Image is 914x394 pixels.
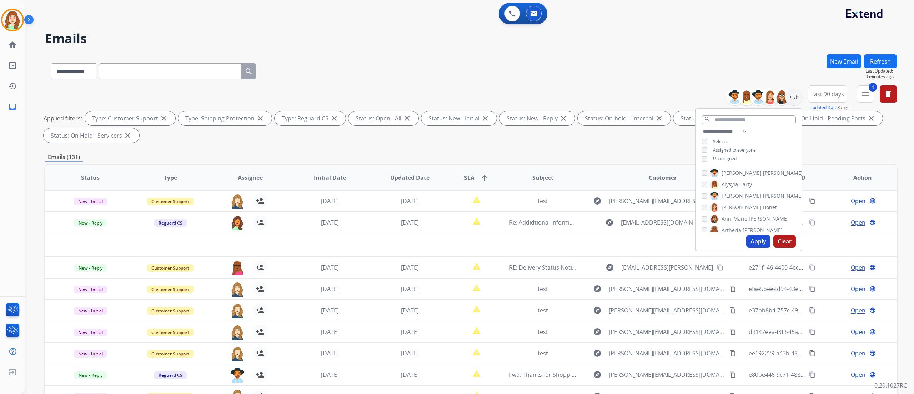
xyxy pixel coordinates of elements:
mat-icon: report_problem [472,348,481,356]
span: Open [851,263,865,272]
mat-icon: close [867,114,875,123]
mat-icon: person_add [256,263,265,272]
span: Assignee [238,173,263,182]
span: Re: Addidtional Information [509,218,583,226]
img: avatar [2,10,22,30]
span: [PERSON_NAME][EMAIL_ADDRESS][DOMAIN_NAME] [609,327,725,336]
h2: Emails [45,31,897,46]
mat-icon: content_copy [729,307,736,314]
span: test [538,285,548,293]
span: Type [164,173,177,182]
span: Alysyia [722,181,738,188]
mat-icon: home [8,40,17,49]
span: Artheria [722,227,741,234]
mat-icon: close [559,114,568,123]
span: Subject [532,173,553,182]
span: [DATE] [321,328,339,336]
div: Status: On-hold – Internal [578,111,671,125]
span: [PERSON_NAME][EMAIL_ADDRESS][DOMAIN_NAME] [609,349,725,358]
span: test [538,349,548,357]
mat-icon: report_problem [472,305,481,314]
span: [DATE] [401,328,419,336]
mat-icon: explore [593,197,602,205]
mat-icon: explore [593,370,602,379]
span: Last Updated: [865,68,897,74]
span: [PERSON_NAME] [722,169,762,177]
span: Carty [739,181,752,188]
mat-icon: content_copy [809,329,815,335]
mat-icon: content_copy [729,329,736,335]
mat-icon: person_add [256,306,265,315]
mat-icon: close [481,114,489,123]
img: agent-avatar [230,194,245,209]
mat-icon: explore [593,327,602,336]
mat-icon: content_copy [809,264,815,271]
mat-icon: person_add [256,197,265,205]
mat-icon: content_copy [729,350,736,356]
span: [DATE] [401,371,419,379]
span: Open [851,327,865,336]
span: efae5bee-fd94-43e5-a06c-bd0d85ba372f [749,285,856,293]
mat-icon: content_copy [729,286,736,292]
span: Customer Support [147,350,194,358]
span: Open [851,218,865,227]
img: agent-avatar [230,368,245,383]
span: [DATE] [321,264,339,271]
span: [DATE] [401,197,419,205]
span: [DATE] [401,285,419,293]
mat-icon: report_problem [472,369,481,378]
span: Open [851,349,865,358]
span: Reguard CS [154,371,187,379]
span: e271f146-4400-4ec6-b951-67828db593da [749,264,858,271]
mat-icon: report_problem [472,217,481,226]
mat-icon: close [160,114,168,123]
mat-icon: content_copy [809,286,815,292]
mat-icon: content_copy [809,371,815,378]
span: Customer Support [147,307,194,315]
mat-icon: language [869,371,876,378]
span: Unassigned [713,156,737,162]
mat-icon: explore [593,306,602,315]
mat-icon: person_add [256,218,265,227]
button: Updated Date [809,105,837,110]
span: Open [851,285,865,293]
mat-icon: inbox [8,103,17,111]
mat-icon: close [124,131,132,140]
div: Type: Customer Support [85,111,175,125]
span: Select all [713,138,731,144]
img: agent-avatar [230,260,245,275]
mat-icon: close [256,114,265,123]
mat-icon: close [403,114,411,123]
span: test [538,306,548,314]
span: [DATE] [401,306,419,314]
span: Customer Support [147,198,194,205]
th: Action [817,165,897,190]
span: [EMAIL_ADDRESS][PERSON_NAME] [621,263,713,272]
img: agent-avatar [230,215,245,230]
mat-icon: explore [606,263,614,272]
span: New - Initial [74,350,107,358]
mat-icon: content_copy [809,350,815,356]
span: [DATE] [401,218,419,226]
span: [DATE] [401,349,419,357]
span: e80be446-9c71-488a-826e-b8279ad51a98 [749,371,859,379]
mat-icon: content_copy [809,219,815,226]
span: [PERSON_NAME][EMAIL_ADDRESS][DOMAIN_NAME] [609,285,725,293]
span: [DATE] [321,349,339,357]
span: ee192229-a43b-48d4-ac72-e160ef1b2abd [749,349,859,357]
span: New - Initial [74,286,107,293]
mat-icon: language [869,329,876,335]
div: Status: New - Initial [421,111,497,125]
p: Applied filters: [44,114,82,123]
mat-icon: menu [861,90,870,98]
mat-icon: search [245,67,253,76]
mat-icon: explore [593,349,602,358]
p: 0.20.1027RC [874,381,907,390]
span: Ann_Marie [722,215,747,222]
p: Emails (131) [45,153,83,162]
span: [EMAIL_ADDRESS][DOMAIN_NAME] [621,218,713,227]
span: New - Initial [74,198,107,205]
span: [PERSON_NAME] [743,227,783,234]
span: New - Initial [74,307,107,315]
span: Customer Support [147,329,194,336]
